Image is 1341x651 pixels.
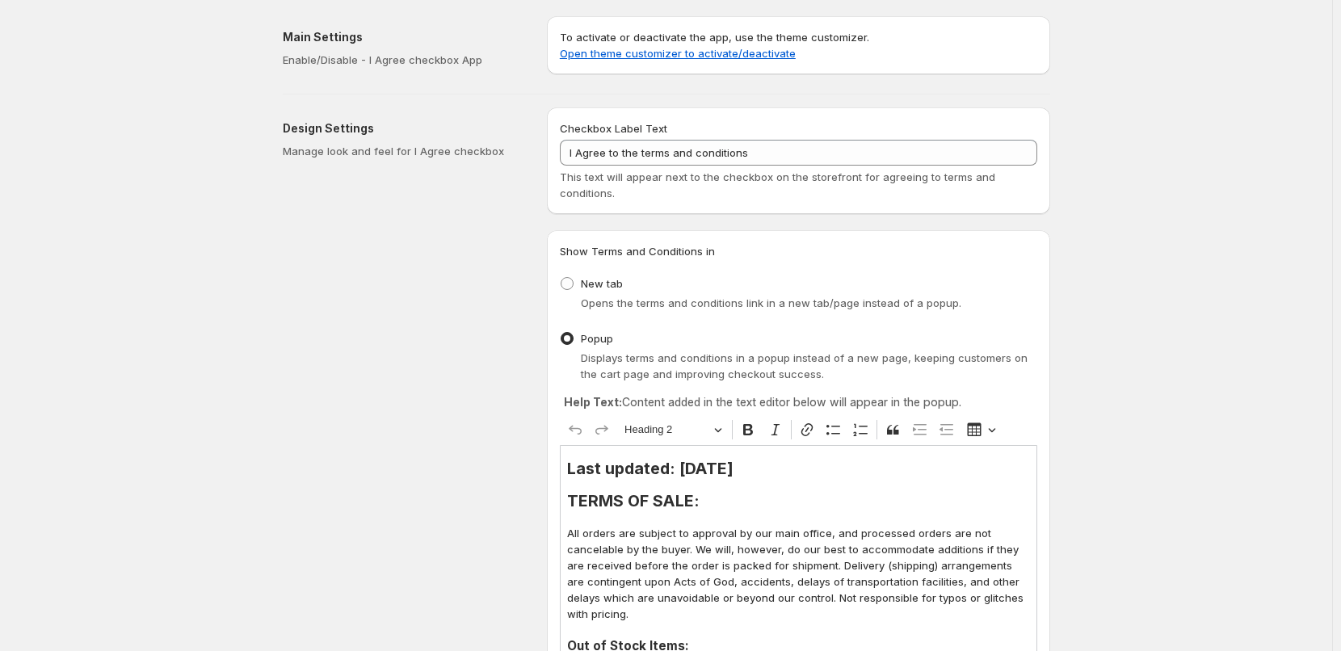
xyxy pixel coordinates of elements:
p: To activate or deactivate the app, use the theme customizer. [560,29,1037,61]
span: Popup [581,332,613,345]
span: New tab [581,277,623,290]
p: Manage look and feel for I Agree checkbox [283,143,521,159]
p: Content added in the text editor below will appear in the popup. [564,394,1033,410]
button: Heading 2, Heading [617,418,729,443]
span: Show Terms and Conditions in [560,245,715,258]
p: Enable/Disable - I Agree checkbox App [283,52,521,68]
h2: Main Settings [283,29,521,45]
a: Open theme customizer to activate/deactivate [560,47,796,60]
span: Checkbox Label Text [560,122,667,135]
p: All orders are subject to approval by our main office, and processed orders are not cancelable by... [567,525,1030,622]
h2: TERMS OF SALE: [567,493,1030,509]
span: This text will appear next to the checkbox on the storefront for agreeing to terms and conditions. [560,170,995,199]
span: Heading 2 [624,420,708,439]
h2: Last updated: [DATE] [567,460,1030,477]
div: Editor toolbar [560,414,1037,445]
strong: Help Text: [564,395,622,409]
span: Displays terms and conditions in a popup instead of a new page, keeping customers on the cart pag... [581,351,1028,380]
h2: Design Settings [283,120,521,136]
span: Opens the terms and conditions link in a new tab/page instead of a popup. [581,296,961,309]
